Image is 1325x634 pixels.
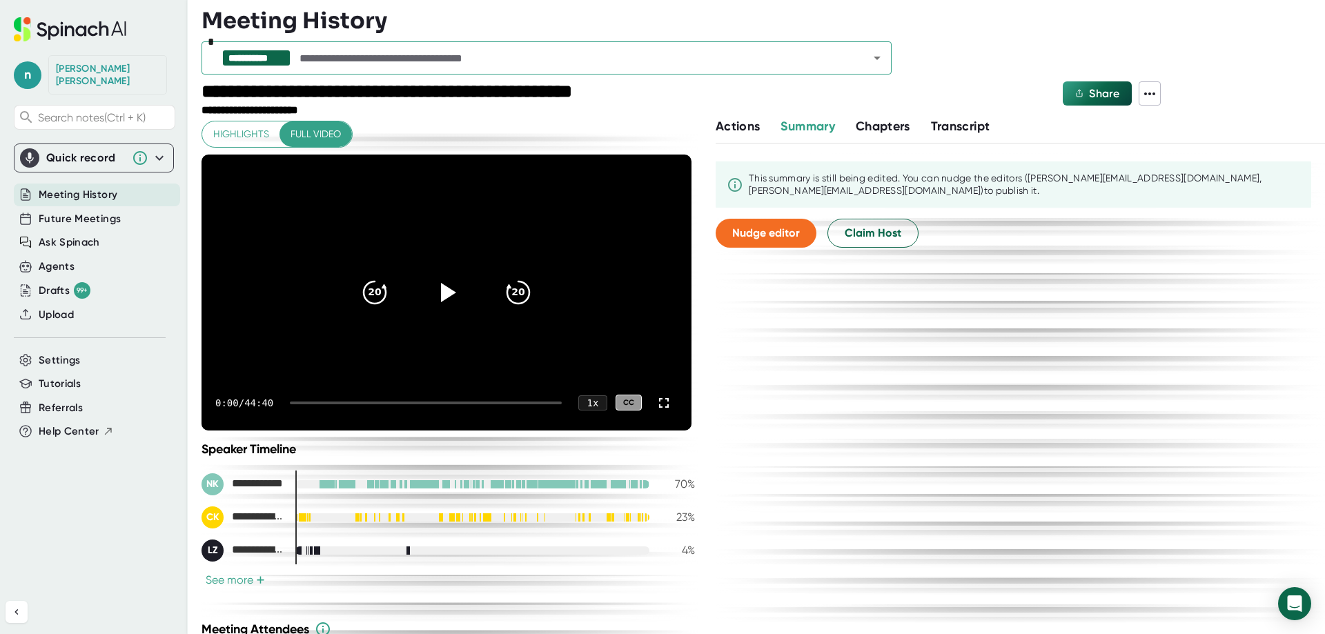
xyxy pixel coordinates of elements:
button: Drafts 99+ [39,282,90,299]
span: Transcript [931,119,990,134]
span: Chapters [856,119,910,134]
button: Future Meetings [39,211,121,227]
button: Nudge editor [716,219,816,248]
div: 23 % [660,511,695,524]
button: Upload [39,307,74,323]
span: Nudge editor [732,226,800,239]
div: 4 % [660,544,695,557]
span: Summary [781,119,834,134]
div: CK [202,506,224,528]
h3: Meeting History [202,8,387,34]
span: Highlights [213,126,269,143]
span: n [14,61,41,89]
button: Summary [781,117,834,136]
button: Transcript [931,117,990,136]
span: + [256,575,265,586]
button: See more+ [202,573,269,587]
div: NK [202,473,224,495]
span: Search notes (Ctrl + K) [38,111,171,124]
button: Full video [279,121,352,147]
div: 99+ [74,282,90,299]
div: 70 % [660,477,695,491]
button: Open [867,48,887,68]
div: Open Intercom Messenger [1278,587,1311,620]
button: Referrals [39,400,83,416]
button: Meeting History [39,187,117,203]
div: Speaker Timeline [202,442,695,457]
button: Highlights [202,121,280,147]
button: Ask Spinach [39,235,100,250]
div: 0:00 / 44:40 [215,397,273,408]
button: Tutorials [39,376,81,392]
div: Quick record [46,151,125,165]
div: Drafts [39,282,90,299]
button: Claim Host [827,219,919,248]
button: Settings [39,353,81,368]
button: Help Center [39,424,114,439]
span: Share [1089,87,1119,100]
div: 1 x [578,395,607,410]
div: Quick record [20,144,168,172]
button: Agents [39,259,75,275]
span: Claim Host [845,225,901,241]
button: Share [1063,81,1132,106]
span: Actions [716,119,760,134]
button: Actions [716,117,760,136]
span: Full video [291,126,341,143]
div: Nicole Kelly [56,63,159,87]
div: LZ [202,539,224,562]
div: CC [616,395,642,410]
button: Collapse sidebar [6,601,28,623]
div: This summary is still being edited. You can nudge the editor s ([PERSON_NAME][EMAIL_ADDRESS][DOMA... [749,172,1300,197]
button: Chapters [856,117,910,136]
span: Help Center [39,424,99,439]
